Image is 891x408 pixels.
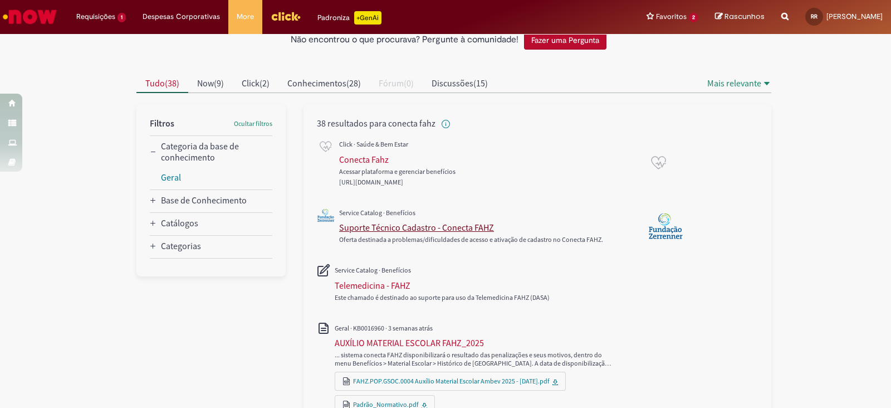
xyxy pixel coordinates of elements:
img: ServiceNow [1,6,58,28]
p: +GenAi [354,11,381,25]
span: [PERSON_NAME] [826,12,883,21]
div: Padroniza [317,11,381,25]
span: More [237,11,254,22]
span: Requisições [76,11,115,22]
span: RR [811,13,817,20]
img: click_logo_yellow_360x200.png [271,8,301,25]
span: Rascunhos [724,11,765,22]
h2: Não encontrou o que procurava? Pergunte à comunidade! [291,35,518,45]
span: Despesas Corporativas [143,11,220,22]
span: Favoritos [656,11,687,22]
span: 1 [118,13,126,22]
span: 2 [689,13,698,22]
a: Rascunhos [715,12,765,22]
button: Fazer uma Pergunta [524,31,606,50]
